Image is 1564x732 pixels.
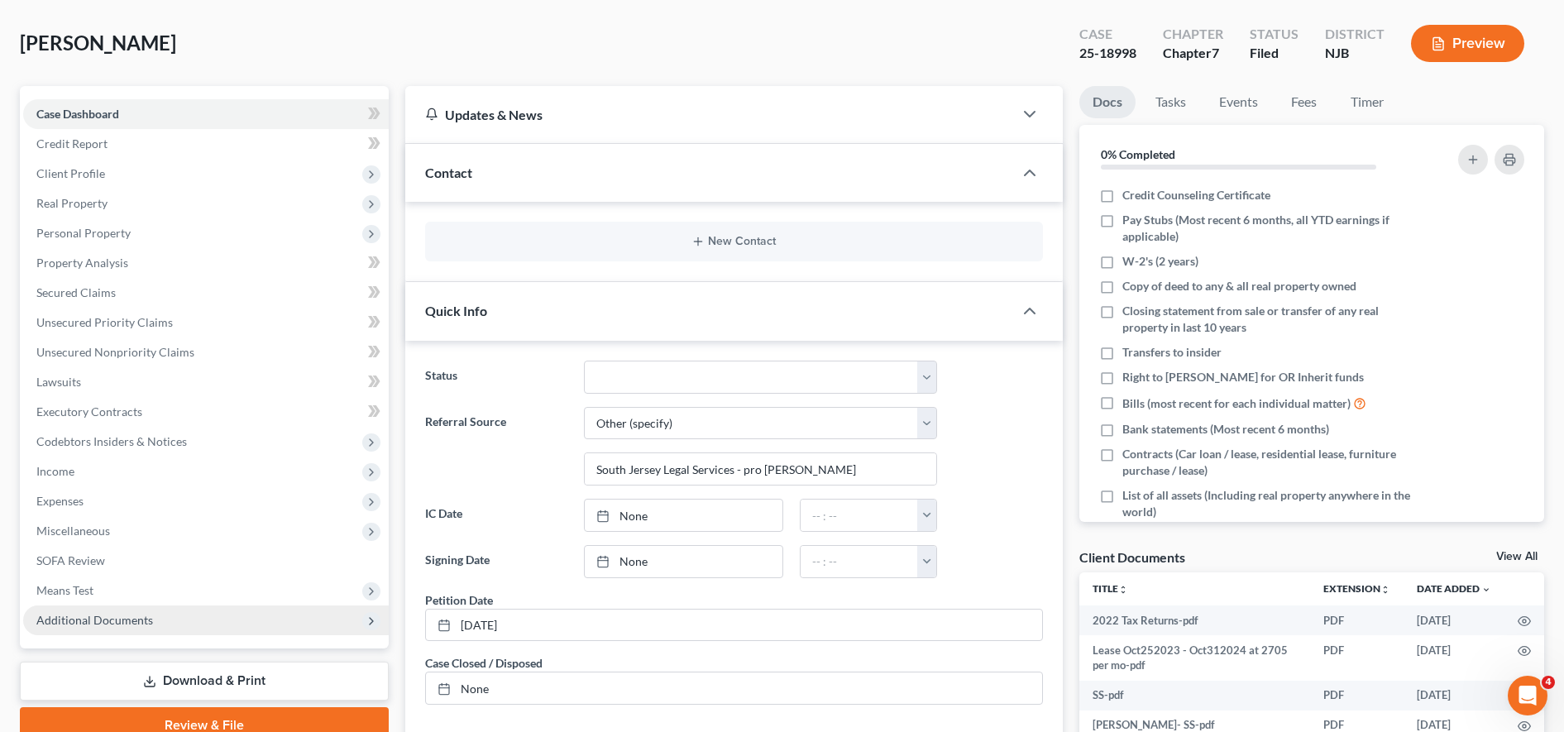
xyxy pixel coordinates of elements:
span: Codebtors Insiders & Notices [36,434,187,448]
td: PDF [1310,605,1404,635]
a: None [585,500,782,531]
div: Case Closed / Disposed [425,654,543,672]
a: Titleunfold_more [1093,582,1128,595]
label: IC Date [417,499,576,532]
div: 25-18998 [1079,44,1136,63]
a: Credit Report [23,129,389,159]
span: Contact [425,165,472,180]
a: Property Analysis [23,248,389,278]
a: Timer [1337,86,1397,118]
span: Secured Claims [36,285,116,299]
a: Date Added expand_more [1417,582,1491,595]
td: [DATE] [1404,635,1504,681]
span: Quick Info [425,303,487,318]
span: Means Test [36,583,93,597]
input: -- : -- [801,500,918,531]
span: Client Profile [36,166,105,180]
span: Additional Documents [36,613,153,627]
td: 2022 Tax Returns-pdf [1079,605,1310,635]
span: Pay Stubs (Most recent 6 months, all YTD earnings if applicable) [1122,212,1414,245]
td: PDF [1310,681,1404,710]
span: Lawsuits [36,375,81,389]
button: Preview [1411,25,1524,62]
a: None [426,672,1042,704]
td: PDF [1310,635,1404,681]
label: Status [417,361,576,394]
label: Referral Source [417,407,576,486]
input: Other Referral Source [585,453,936,485]
span: Closing statement from sale or transfer of any real property in last 10 years [1122,303,1414,336]
span: Credit Counseling Certificate [1122,187,1270,203]
span: SOFA Review [36,553,105,567]
a: Events [1206,86,1271,118]
div: Chapter [1163,25,1223,44]
span: Expenses [36,494,84,508]
span: Transfers to insider [1122,344,1222,361]
span: Miscellaneous [36,524,110,538]
td: [DATE] [1404,681,1504,710]
a: Docs [1079,86,1136,118]
strong: 0% Completed [1101,147,1175,161]
div: Chapter [1163,44,1223,63]
span: Unsecured Nonpriority Claims [36,345,194,359]
a: Tasks [1142,86,1199,118]
span: Copy of deed to any & all real property owned [1122,278,1356,294]
a: Secured Claims [23,278,389,308]
a: Unsecured Nonpriority Claims [23,337,389,367]
a: Fees [1278,86,1331,118]
span: Case Dashboard [36,107,119,121]
a: Lawsuits [23,367,389,397]
iframe: Intercom live chat [1508,676,1547,715]
span: Unsecured Priority Claims [36,315,173,329]
span: W-2's (2 years) [1122,253,1198,270]
a: None [585,546,782,577]
span: Real Property [36,196,108,210]
div: Petition Date [425,591,493,609]
a: SOFA Review [23,546,389,576]
span: 4 [1542,676,1555,689]
span: Bank statements (Most recent 6 months) [1122,421,1329,438]
a: Executory Contracts [23,397,389,427]
div: Client Documents [1079,548,1185,566]
a: Download & Print [20,662,389,701]
a: [DATE] [426,610,1042,641]
input: -- : -- [801,546,918,577]
div: District [1325,25,1385,44]
div: Filed [1250,44,1299,63]
span: Contracts (Car loan / lease, residential lease, furniture purchase / lease) [1122,446,1414,479]
td: SS-pdf [1079,681,1310,710]
span: List of all assets (Including real property anywhere in the world) [1122,487,1414,520]
div: Updates & News [425,106,993,123]
span: 7 [1212,45,1219,60]
a: Unsecured Priority Claims [23,308,389,337]
i: expand_more [1481,585,1491,595]
div: Status [1250,25,1299,44]
a: View All [1496,551,1538,562]
a: Extensionunfold_more [1323,582,1390,595]
span: [PERSON_NAME] [20,31,176,55]
span: Credit Report [36,136,108,151]
button: New Contact [438,235,1030,248]
td: Lease Oct252023 - Oct312024 at 2705 per mo-pdf [1079,635,1310,681]
div: NJB [1325,44,1385,63]
i: unfold_more [1118,585,1128,595]
span: Property Analysis [36,256,128,270]
span: Executory Contracts [36,404,142,419]
label: Signing Date [417,545,576,578]
span: Right to [PERSON_NAME] for OR Inherit funds [1122,369,1364,385]
i: unfold_more [1380,585,1390,595]
div: Case [1079,25,1136,44]
span: Income [36,464,74,478]
span: Bills (most recent for each individual matter) [1122,395,1351,412]
td: [DATE] [1404,605,1504,635]
span: Personal Property [36,226,131,240]
a: Case Dashboard [23,99,389,129]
